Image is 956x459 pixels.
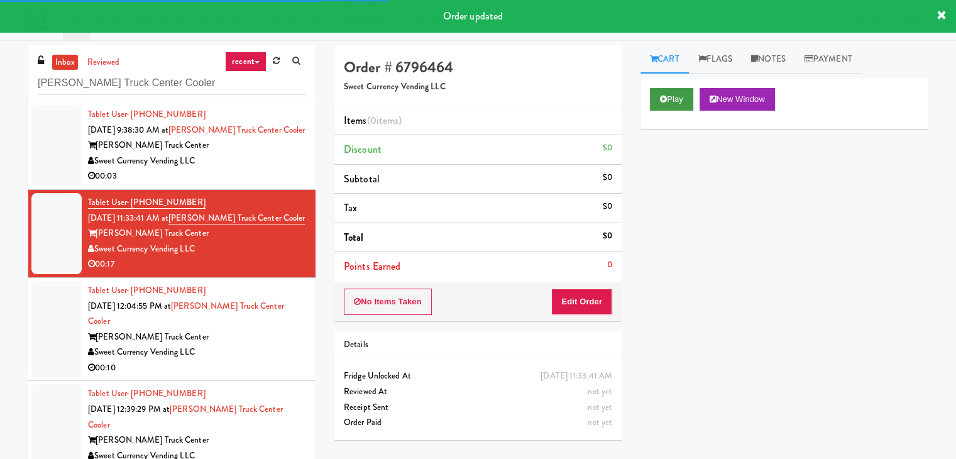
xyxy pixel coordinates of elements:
[84,55,123,70] a: reviewed
[344,142,382,157] span: Discount
[88,124,168,136] span: [DATE] 9:38:30 AM at
[603,140,612,156] div: $0
[88,387,206,399] a: Tablet User· [PHONE_NUMBER]
[88,212,168,224] span: [DATE] 11:33:41 AM at
[88,138,306,153] div: [PERSON_NAME] Truck Center
[603,199,612,214] div: $0
[344,415,612,431] div: Order Paid
[168,212,305,224] a: [PERSON_NAME] Truck Center Cooler
[344,201,357,215] span: Tax
[344,400,612,416] div: Receipt Sent
[367,113,402,128] span: (0 )
[700,88,775,111] button: New Window
[52,55,78,70] a: inbox
[344,384,612,400] div: Reviewed At
[344,230,364,245] span: Total
[603,170,612,185] div: $0
[88,196,206,209] a: Tablet User· [PHONE_NUMBER]
[28,190,316,278] li: Tablet User· [PHONE_NUMBER][DATE] 11:33:41 AM at[PERSON_NAME] Truck Center Cooler[PERSON_NAME] Tr...
[588,401,612,413] span: not yet
[88,241,306,257] div: Sweet Currency Vending LLC
[28,278,316,382] li: Tablet User· [PHONE_NUMBER][DATE] 12:04:55 PM at[PERSON_NAME] Truck Center Cooler[PERSON_NAME] Tr...
[88,169,306,184] div: 00:03
[344,59,612,75] h4: Order # 6796464
[28,102,316,190] li: Tablet User· [PHONE_NUMBER][DATE] 9:38:30 AM at[PERSON_NAME] Truck Center Cooler[PERSON_NAME] Tru...
[88,360,306,376] div: 00:10
[225,52,266,72] a: recent
[344,337,612,353] div: Details
[541,368,612,384] div: [DATE] 11:33:41 AM
[127,108,206,120] span: · [PHONE_NUMBER]
[88,329,306,345] div: [PERSON_NAME] Truck Center
[640,45,689,74] a: Cart
[88,108,206,120] a: Tablet User· [PHONE_NUMBER]
[88,300,284,328] a: [PERSON_NAME] Truck Center Cooler
[607,257,612,273] div: 0
[344,259,400,274] span: Points Earned
[88,284,206,296] a: Tablet User· [PHONE_NUMBER]
[88,433,306,448] div: [PERSON_NAME] Truck Center
[344,172,380,186] span: Subtotal
[603,228,612,244] div: $0
[88,300,171,312] span: [DATE] 12:04:55 PM at
[742,45,795,74] a: Notes
[88,226,306,241] div: [PERSON_NAME] Truck Center
[88,153,306,169] div: Sweet Currency Vending LLC
[344,113,402,128] span: Items
[88,403,170,415] span: [DATE] 12:39:29 PM at
[376,113,399,128] ng-pluralize: items
[127,387,206,399] span: · [PHONE_NUMBER]
[689,45,742,74] a: Flags
[88,345,306,360] div: Sweet Currency Vending LLC
[127,284,206,296] span: · [PHONE_NUMBER]
[443,9,503,23] span: Order updated
[88,403,283,431] a: [PERSON_NAME] Truck Center Cooler
[344,289,432,315] button: No Items Taken
[88,257,306,272] div: 00:17
[795,45,862,74] a: Payment
[588,416,612,428] span: not yet
[551,289,612,315] button: Edit Order
[344,82,612,92] h5: Sweet Currency Vending LLC
[127,196,206,208] span: · [PHONE_NUMBER]
[344,368,612,384] div: Fridge Unlocked At
[588,385,612,397] span: not yet
[38,72,306,95] input: Search vision orders
[168,124,305,136] a: [PERSON_NAME] Truck Center Cooler
[650,88,693,111] button: Play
